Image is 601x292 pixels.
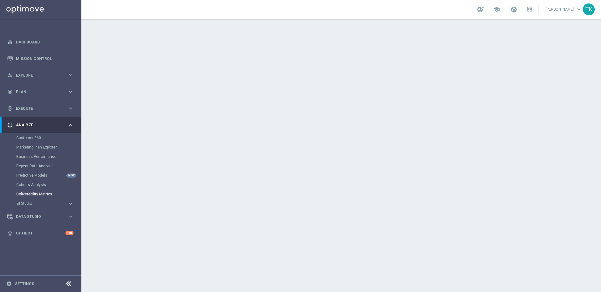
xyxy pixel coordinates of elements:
[7,34,74,50] div: Dashboard
[7,73,13,78] i: person_search
[16,123,68,127] span: Analyze
[7,106,13,111] i: play_circle_outline
[16,145,65,150] a: Marketing Plan Explorer
[16,107,68,110] span: Execute
[7,225,74,241] div: Optibot
[17,202,68,205] div: BI Studio
[68,89,74,95] i: keyboard_arrow_right
[16,164,65,169] a: Repeat Rate Analysis
[16,34,74,50] a: Dashboard
[7,50,74,67] div: Mission Control
[16,201,74,206] button: BI Studio keyboard_arrow_right
[7,122,13,128] i: track_changes
[16,180,81,189] div: Cohorts Analysis
[68,72,74,78] i: keyboard_arrow_right
[583,3,595,15] div: TK
[16,152,81,161] div: Business Performance
[7,214,74,219] button: Data Studio keyboard_arrow_right
[16,225,65,241] a: Optibot
[7,89,13,95] i: gps_fixed
[16,135,65,140] a: Customer 360
[15,282,34,286] a: Settings
[7,230,13,236] i: lightbulb
[7,123,74,128] button: track_changes Analyze keyboard_arrow_right
[7,231,74,236] button: lightbulb Optibot +10
[16,154,65,159] a: Business Performance
[6,281,12,287] i: settings
[68,122,74,128] i: keyboard_arrow_right
[16,189,81,199] div: Deliverability Metrics
[16,73,68,77] span: Explore
[7,89,74,94] button: gps_fixed Plan keyboard_arrow_right
[16,215,68,219] span: Data Studio
[7,40,74,45] button: equalizer Dashboard
[545,5,583,14] a: [PERSON_NAME]keyboard_arrow_down
[16,133,81,143] div: Customer 360
[65,231,74,235] div: +10
[68,105,74,111] i: keyboard_arrow_right
[16,192,65,197] a: Deliverability Metrics
[16,90,68,94] span: Plan
[16,173,65,178] a: Predictive Models
[7,214,68,219] div: Data Studio
[16,161,81,171] div: Repeat Rate Analysis
[7,106,68,111] div: Execute
[575,6,582,13] span: keyboard_arrow_down
[7,89,68,95] div: Plan
[68,214,74,219] i: keyboard_arrow_right
[7,122,68,128] div: Analyze
[68,201,74,207] i: keyboard_arrow_right
[7,106,74,111] button: play_circle_outline Execute keyboard_arrow_right
[7,39,13,45] i: equalizer
[7,73,74,78] button: person_search Explore keyboard_arrow_right
[66,174,76,178] div: NEW
[7,56,74,61] button: Mission Control
[16,171,81,180] div: Predictive Models
[17,202,61,205] span: BI Studio
[493,6,500,13] span: school
[16,182,65,187] a: Cohorts Analysis
[16,50,74,67] a: Mission Control
[16,199,81,208] div: BI Studio
[7,73,68,78] div: Explore
[16,143,81,152] div: Marketing Plan Explorer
